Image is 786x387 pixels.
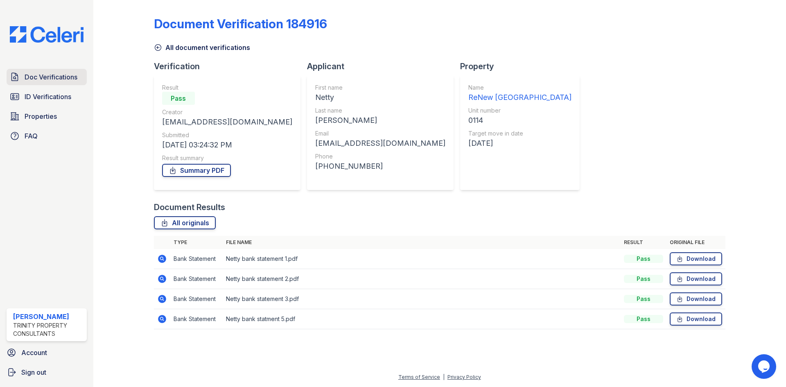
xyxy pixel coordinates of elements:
td: Netty bank statement 2.pdf [223,269,621,289]
th: Original file [666,236,725,249]
div: Result [162,84,292,92]
a: Name ReNew [GEOGRAPHIC_DATA] [468,84,571,103]
div: 0114 [468,115,571,126]
td: Netty bank statment 5.pdf [223,309,621,329]
div: Result summary [162,154,292,162]
td: Bank Statement [170,289,223,309]
div: [EMAIL_ADDRESS][DOMAIN_NAME] [315,138,445,149]
td: Netty bank statement 1.pdf [223,249,621,269]
div: Trinity Property Consultants [13,321,84,338]
td: Netty bank statement 3.pdf [223,289,621,309]
div: Netty [315,92,445,103]
div: Pass [624,275,663,283]
div: Last name [315,106,445,115]
div: Phone [315,152,445,161]
div: Unit number [468,106,571,115]
span: ID Verifications [25,92,71,102]
div: Email [315,129,445,138]
a: Doc Verifications [7,69,87,85]
iframe: chat widget [752,354,778,379]
div: Pass [624,255,663,263]
div: [DATE] [468,138,571,149]
span: Doc Verifications [25,72,77,82]
a: Summary PDF [162,164,231,177]
a: Download [670,272,722,285]
div: Target move in date [468,129,571,138]
span: Account [21,348,47,358]
div: | [443,374,445,380]
a: Download [670,312,722,326]
div: [EMAIL_ADDRESS][DOMAIN_NAME] [162,116,292,128]
div: Document Verification 184916 [154,16,327,31]
div: Name [468,84,571,92]
div: Applicant [307,61,460,72]
div: Pass [624,315,663,323]
div: Submitted [162,131,292,139]
a: Download [670,252,722,265]
th: File name [223,236,621,249]
a: Download [670,292,722,306]
div: Verification [154,61,307,72]
a: Account [3,344,90,361]
a: Properties [7,108,87,124]
a: FAQ [7,128,87,144]
a: ID Verifications [7,88,87,105]
div: First name [315,84,445,92]
th: Result [621,236,666,249]
div: Document Results [154,201,225,213]
img: CE_Logo_Blue-a8612792a0a2168367f1c8372b55b34899dd931a85d93a1a3d3e32e68fde9ad4.png [3,26,90,43]
span: FAQ [25,131,38,141]
div: Property [460,61,586,72]
a: All originals [154,216,216,229]
a: Privacy Policy [447,374,481,380]
td: Bank Statement [170,309,223,329]
td: Bank Statement [170,249,223,269]
td: Bank Statement [170,269,223,289]
div: Pass [624,295,663,303]
a: Terms of Service [398,374,440,380]
span: Sign out [21,367,46,377]
div: [PERSON_NAME] [13,312,84,321]
th: Type [170,236,223,249]
div: Pass [162,92,195,105]
div: [PERSON_NAME] [315,115,445,126]
span: Properties [25,111,57,121]
div: ReNew [GEOGRAPHIC_DATA] [468,92,571,103]
div: [DATE] 03:24:32 PM [162,139,292,151]
a: Sign out [3,364,90,380]
div: [PHONE_NUMBER] [315,161,445,172]
div: Creator [162,108,292,116]
a: All document verifications [154,43,250,52]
